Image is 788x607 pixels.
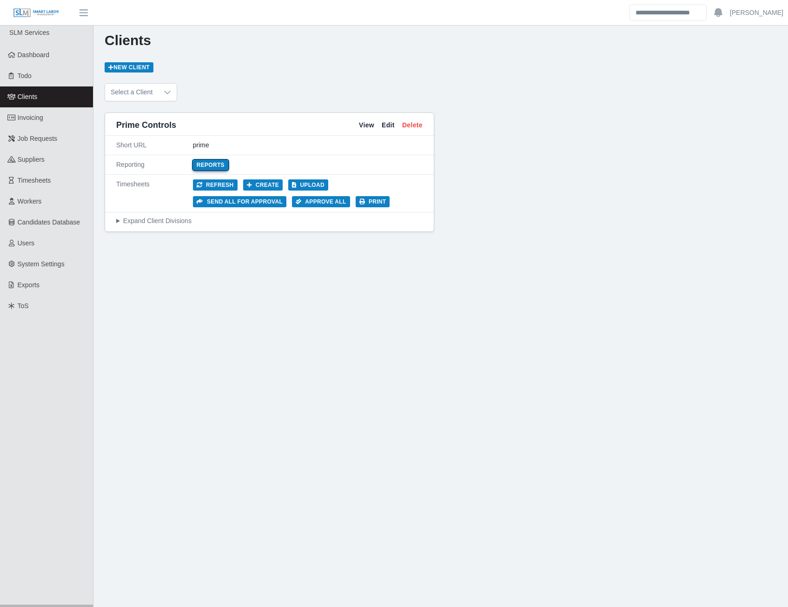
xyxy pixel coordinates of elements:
div: prime [193,140,423,150]
span: ToS [18,302,29,310]
span: Timesheets [18,177,51,184]
span: Prime Controls [116,119,176,132]
span: Dashboard [18,51,50,59]
a: Reports [193,160,228,170]
span: Suppliers [18,156,45,163]
span: Todo [18,72,32,79]
a: View [359,120,374,130]
div: Short URL [116,140,193,150]
div: Timesheets [116,179,193,207]
span: Job Requests [18,135,58,142]
button: Upload [288,179,328,191]
span: Clients [18,93,38,100]
img: SLM Logo [13,8,60,18]
span: Exports [18,281,40,289]
h1: Clients [105,32,777,49]
summary: Expand Client Divisions [116,216,423,226]
a: Delete [402,120,423,130]
span: Candidates Database [18,218,80,226]
span: SLM Services [9,29,49,36]
span: Workers [18,198,42,205]
button: Print [356,196,390,207]
button: Refresh [193,179,238,191]
div: Reporting [116,160,193,170]
span: System Settings [18,260,65,268]
button: Approve All [292,196,350,207]
a: [PERSON_NAME] [730,8,783,18]
button: Create [243,179,283,191]
input: Search [629,5,707,21]
a: New Client [105,62,153,73]
span: Select a Client [105,84,158,101]
span: Invoicing [18,114,43,121]
button: Send all for approval [193,196,286,207]
span: Users [18,239,35,247]
a: Edit [382,120,395,130]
